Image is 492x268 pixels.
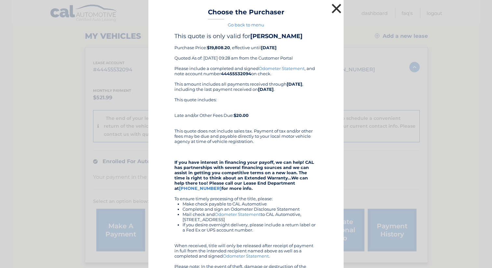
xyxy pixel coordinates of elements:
[287,81,302,87] b: [DATE]
[208,8,284,20] h3: Choose the Purchaser
[183,212,318,222] li: Mail check and to CAL Automotive, [STREET_ADDRESS]
[183,222,318,233] li: If you desire overnight delivery, please include a return label or a Fed Ex or UPS account number.
[259,66,305,71] a: Odometer Statement
[330,2,343,15] button: ×
[183,201,318,206] li: Make check payable to CAL Automotive
[223,253,269,259] a: Odometer Statement
[250,33,303,40] b: [PERSON_NAME]
[174,160,314,191] strong: If you have interest in financing your payoff, we can help! CAL has partnerships with several fin...
[174,33,318,40] h4: This quote is only valid for
[261,45,277,50] b: [DATE]
[258,87,274,92] b: [DATE]
[234,113,249,118] b: $20.00
[221,71,251,76] b: 44455532094
[228,22,264,27] a: Go back to menu
[207,45,230,50] b: $19,808.20
[179,186,222,191] a: [PHONE_NUMBER]
[174,33,318,66] div: Purchase Price: , effective until Quoted As of: [DATE] 09:28 am from the Customer Portal
[215,212,261,217] a: Odometer Statement
[183,206,318,212] li: Complete and sign an Odometer Disclosure Statement
[174,97,318,123] div: This quote includes: Late and/or Other Fees Due:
